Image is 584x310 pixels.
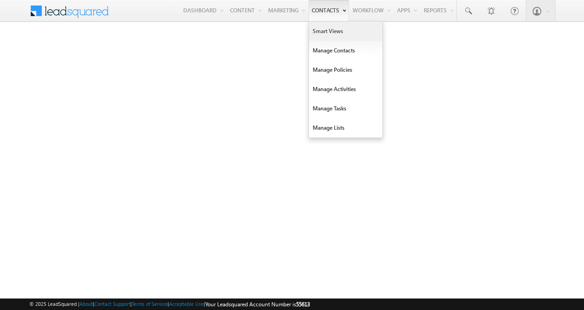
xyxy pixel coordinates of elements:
a: Terms of Service [132,301,168,307]
a: Manage Contacts [309,41,382,60]
span: © 2025 LeadSquared | | | | | [29,300,310,309]
a: Manage Policies [309,60,382,80]
a: Smart Views [309,22,382,41]
span: 55613 [296,301,310,308]
a: About [79,301,93,307]
a: Acceptable Use [169,301,204,307]
a: Manage Lists [309,118,382,138]
a: Manage Activities [309,80,382,99]
a: Contact Support [94,301,130,307]
span: Your Leadsquared Account Number is [205,301,310,308]
a: Manage Tasks [309,99,382,118]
